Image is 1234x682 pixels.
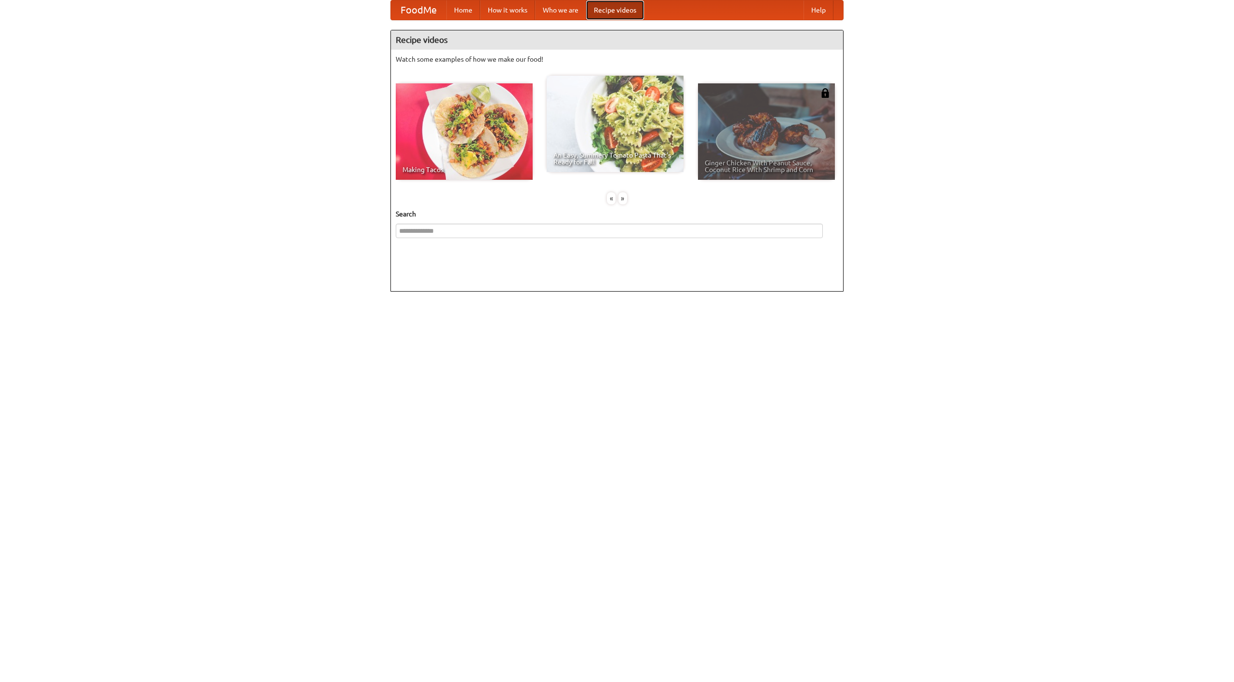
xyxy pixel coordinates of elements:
a: Recipe videos [586,0,644,20]
h4: Recipe videos [391,30,843,50]
a: FoodMe [391,0,446,20]
a: Who we are [535,0,586,20]
a: An Easy, Summery Tomato Pasta That's Ready for Fall [547,76,684,172]
a: Home [446,0,480,20]
h5: Search [396,209,838,219]
div: « [607,192,616,204]
img: 483408.png [820,88,830,98]
a: How it works [480,0,535,20]
p: Watch some examples of how we make our food! [396,54,838,64]
a: Help [804,0,833,20]
span: Making Tacos [402,166,526,173]
a: Making Tacos [396,83,533,180]
div: » [618,192,627,204]
span: An Easy, Summery Tomato Pasta That's Ready for Fall [553,152,677,165]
